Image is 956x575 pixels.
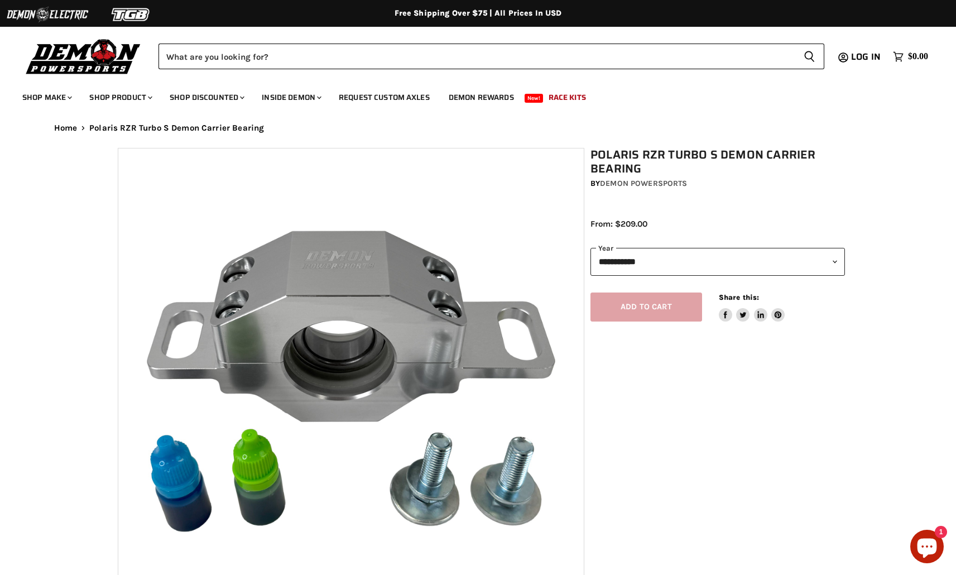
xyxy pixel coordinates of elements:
span: Polaris RZR Turbo S Demon Carrier Bearing [89,123,264,133]
a: Race Kits [540,86,594,109]
a: Home [54,123,78,133]
a: Demon Powersports [600,179,687,188]
span: From: $209.00 [590,219,647,229]
div: Free Shipping Over $75 | All Prices In USD [32,8,925,18]
a: Shop Discounted [161,86,251,109]
a: Log in [846,52,887,62]
span: New! [525,94,544,103]
inbox-online-store-chat: Shopify online store chat [907,530,947,566]
h1: Polaris RZR Turbo S Demon Carrier Bearing [590,148,845,176]
a: $0.00 [887,49,934,65]
a: Shop Make [14,86,79,109]
input: Search [158,44,795,69]
img: Demon Electric Logo 2 [6,4,89,25]
div: by [590,178,845,190]
img: TGB Logo 2 [89,4,173,25]
select: year [590,248,845,275]
aside: Share this: [719,293,785,322]
span: Share this: [719,293,759,301]
a: Shop Product [81,86,159,109]
ul: Main menu [14,82,925,109]
img: Demon Powersports [22,36,145,76]
nav: Breadcrumbs [32,123,925,133]
a: Request Custom Axles [330,86,438,109]
span: Log in [851,50,881,64]
form: Product [158,44,824,69]
span: $0.00 [908,51,928,62]
a: Demon Rewards [440,86,522,109]
button: Search [795,44,824,69]
a: Inside Demon [253,86,328,109]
